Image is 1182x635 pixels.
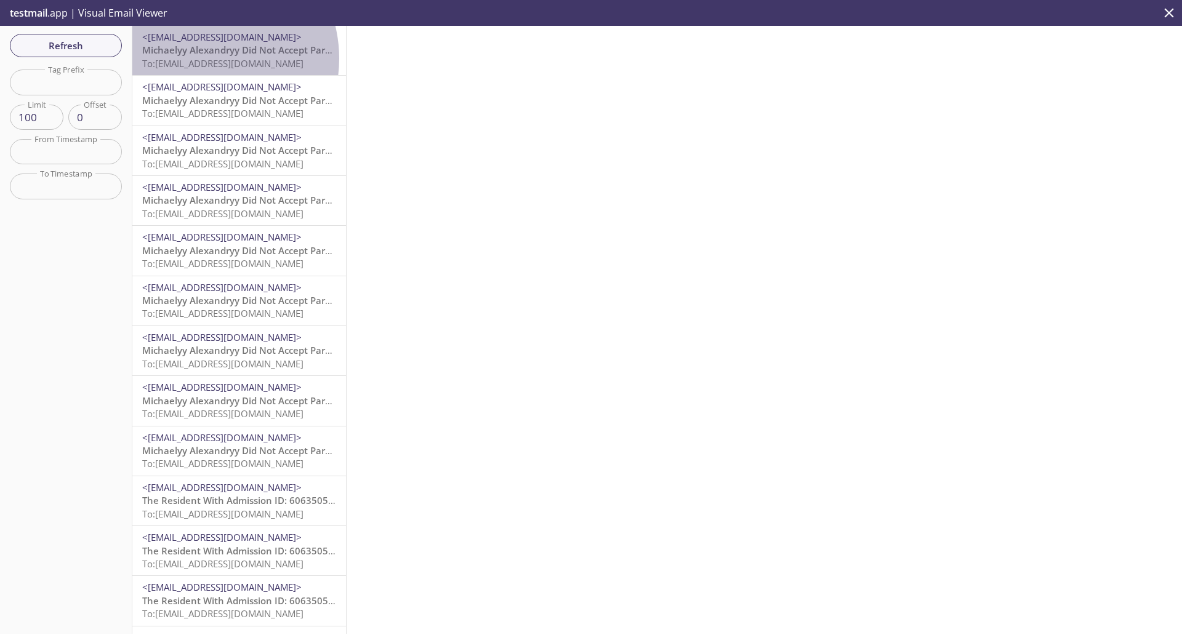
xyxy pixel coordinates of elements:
[142,257,304,270] span: To: [EMAIL_ADDRESS][DOMAIN_NAME]
[132,526,346,575] div: <[EMAIL_ADDRESS][DOMAIN_NAME]>The Resident With Admission ID: 6063505210 Did Not Accept Parkside ...
[132,576,346,625] div: <[EMAIL_ADDRESS][DOMAIN_NAME]>The Resident With Admission ID: 6063505210 Did Not Accept Parkside ...
[142,557,304,570] span: To: [EMAIL_ADDRESS][DOMAIN_NAME]
[132,126,346,175] div: <[EMAIL_ADDRESS][DOMAIN_NAME]>Michaelyy Alexandryy Did Not Accept Parkside Center for Nursing & R...
[132,176,346,225] div: <[EMAIL_ADDRESS][DOMAIN_NAME]>Michaelyy Alexandryy Did Not Accept Parkside Center for Nursing & R...
[142,545,1031,557] span: The Resident With Admission ID: 6063505210 Did Not Accept Parkside Center for Nursing & Rehabilit...
[142,94,837,106] span: Michaelyy Alexandryy Did Not Accept Parkside Center for Nursing & Rehabilitation at [GEOGRAPHIC_D...
[142,407,304,420] span: To: [EMAIL_ADDRESS][DOMAIN_NAME]
[142,81,302,93] span: <[EMAIL_ADDRESS][DOMAIN_NAME]>
[142,581,302,593] span: <[EMAIL_ADDRESS][DOMAIN_NAME]>
[142,31,302,43] span: <[EMAIL_ADDRESS][DOMAIN_NAME]>
[142,508,304,520] span: To: [EMAIL_ADDRESS][DOMAIN_NAME]
[142,357,304,370] span: To: [EMAIL_ADDRESS][DOMAIN_NAME]
[132,226,346,275] div: <[EMAIL_ADDRESS][DOMAIN_NAME]>Michaelyy Alexandryy Did Not Accept Parkside Center for Nursing & R...
[142,481,302,493] span: <[EMAIL_ADDRESS][DOMAIN_NAME]>
[132,426,346,476] div: <[EMAIL_ADDRESS][DOMAIN_NAME]>Michaelyy Alexandryy Did Not Accept Parkside Center for Nursing & R...
[142,607,304,620] span: To: [EMAIL_ADDRESS][DOMAIN_NAME]
[142,158,304,170] span: To: [EMAIL_ADDRESS][DOMAIN_NAME]
[142,57,304,70] span: To: [EMAIL_ADDRESS][DOMAIN_NAME]
[142,194,837,206] span: Michaelyy Alexandryy Did Not Accept Parkside Center for Nursing & Rehabilitation at [GEOGRAPHIC_D...
[10,6,47,20] span: testmail
[142,244,837,257] span: Michaelyy Alexandryy Did Not Accept Parkside Center for Nursing & Rehabilitation at [GEOGRAPHIC_D...
[142,431,302,444] span: <[EMAIL_ADDRESS][DOMAIN_NAME]>
[142,307,304,319] span: To: [EMAIL_ADDRESS][DOMAIN_NAME]
[20,38,112,54] span: Refresh
[132,276,346,325] div: <[EMAIL_ADDRESS][DOMAIN_NAME]>Michaelyy Alexandryy Did Not Accept Parkside Center for Nursing & R...
[142,457,304,469] span: To: [EMAIL_ADDRESS][DOMAIN_NAME]
[142,494,1031,506] span: The Resident With Admission ID: 6063505210 Did Not Accept Parkside Center for Nursing & Rehabilit...
[142,294,837,306] span: Michaelyy Alexandryy Did Not Accept Parkside Center for Nursing & Rehabilitation at [GEOGRAPHIC_D...
[142,181,302,193] span: <[EMAIL_ADDRESS][DOMAIN_NAME]>
[132,26,346,75] div: <[EMAIL_ADDRESS][DOMAIN_NAME]>Michaelyy Alexandryy Did Not Accept Parkside Center for Nursing & R...
[132,476,346,525] div: <[EMAIL_ADDRESS][DOMAIN_NAME]>The Resident With Admission ID: 6063505210 Did Not Accept Parkside ...
[142,144,837,156] span: Michaelyy Alexandryy Did Not Accept Parkside Center for Nursing & Rehabilitation at [GEOGRAPHIC_D...
[142,231,302,243] span: <[EMAIL_ADDRESS][DOMAIN_NAME]>
[142,381,302,393] span: <[EMAIL_ADDRESS][DOMAIN_NAME]>
[10,34,122,57] button: Refresh
[142,131,302,143] span: <[EMAIL_ADDRESS][DOMAIN_NAME]>
[142,107,304,119] span: To: [EMAIL_ADDRESS][DOMAIN_NAME]
[142,281,302,294] span: <[EMAIL_ADDRESS][DOMAIN_NAME]>
[132,326,346,375] div: <[EMAIL_ADDRESS][DOMAIN_NAME]>Michaelyy Alexandryy Did Not Accept Parkside Center for Nursing & R...
[142,444,837,457] span: Michaelyy Alexandryy Did Not Accept Parkside Center for Nursing & Rehabilitation at [GEOGRAPHIC_D...
[142,531,302,543] span: <[EMAIL_ADDRESS][DOMAIN_NAME]>
[132,376,346,425] div: <[EMAIL_ADDRESS][DOMAIN_NAME]>Michaelyy Alexandryy Did Not Accept Parkside Center for Nursing & R...
[142,594,1031,607] span: The Resident With Admission ID: 6063505210 Did Not Accept Parkside Center for Nursing & Rehabilit...
[132,76,346,125] div: <[EMAIL_ADDRESS][DOMAIN_NAME]>Michaelyy Alexandryy Did Not Accept Parkside Center for Nursing & R...
[142,394,837,407] span: Michaelyy Alexandryy Did Not Accept Parkside Center for Nursing & Rehabilitation at [GEOGRAPHIC_D...
[142,331,302,343] span: <[EMAIL_ADDRESS][DOMAIN_NAME]>
[142,344,837,356] span: Michaelyy Alexandryy Did Not Accept Parkside Center for Nursing & Rehabilitation at [GEOGRAPHIC_D...
[142,207,304,220] span: To: [EMAIL_ADDRESS][DOMAIN_NAME]
[142,44,837,56] span: Michaelyy Alexandryy Did Not Accept Parkside Center for Nursing & Rehabilitation at [GEOGRAPHIC_D...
